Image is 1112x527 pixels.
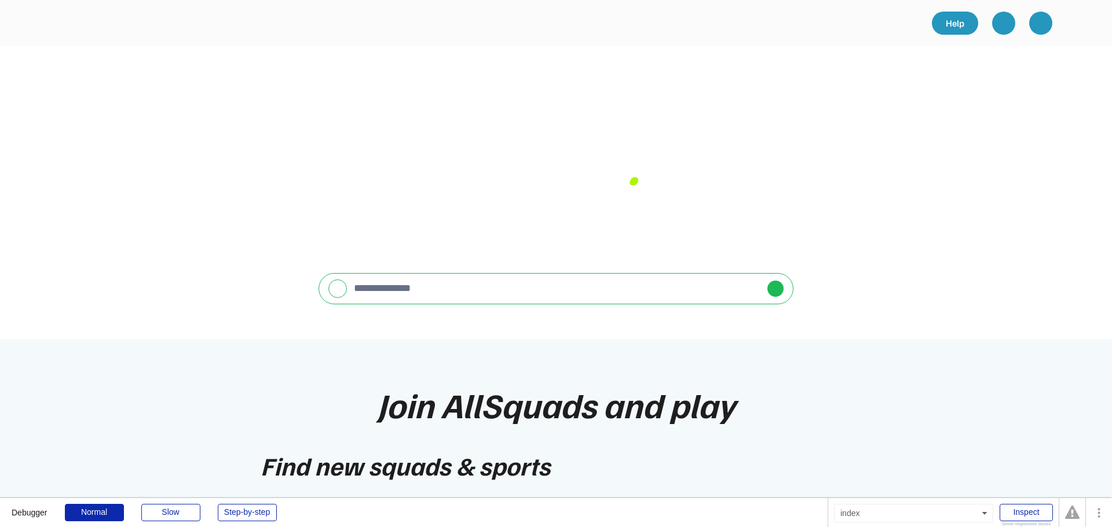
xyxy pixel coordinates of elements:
div: Inspect [1000,504,1053,521]
div: Slow [141,504,200,521]
div: Normal [65,504,124,521]
img: yH5BAEAAAAALAAAAAABAAEAAAIBRAA7 [1075,12,1098,35]
div: Show responsive boxes [1000,522,1053,526]
img: yH5BAEAAAAALAAAAAABAAEAAAIBRAA7 [16,12,132,34]
a: Help [932,12,978,35]
img: yH5BAEAAAAALAAAAAABAAEAAAIBRAA7 [998,17,1009,29]
img: yH5BAEAAAAALAAAAAABAAEAAAIBRAA7 [333,284,342,293]
div: Step-by-step [218,504,277,521]
div: Browse, compare & book local coaching programs, camps and other sports activities. [295,200,817,250]
font: . [627,133,639,197]
img: yH5BAEAAAAALAAAAAABAAEAAAIBRAA7 [1035,17,1047,29]
div: Join AllSquads and play [377,385,735,423]
div: Find new squads & sports [261,447,550,485]
div: index [834,504,993,522]
img: yH5BAEAAAAALAAAAAABAAEAAAIBRAA7 [771,284,780,293]
div: Find your Squad [DATE] [295,81,817,193]
div: Debugger [12,498,47,517]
